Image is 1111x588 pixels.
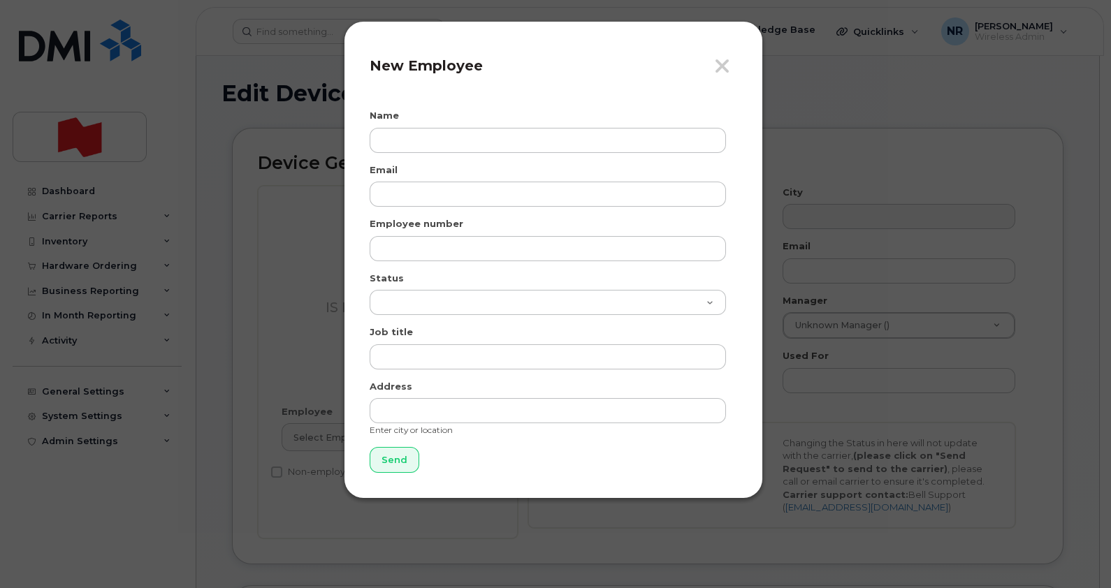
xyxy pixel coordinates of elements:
h4: New Employee [370,57,737,74]
small: Enter city or location [370,425,453,435]
label: Address [370,380,412,393]
label: Job title [370,325,413,339]
label: Name [370,109,399,122]
label: Status [370,272,404,285]
label: Email [370,163,398,177]
input: Send [370,447,419,473]
label: Employee number [370,217,463,230]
